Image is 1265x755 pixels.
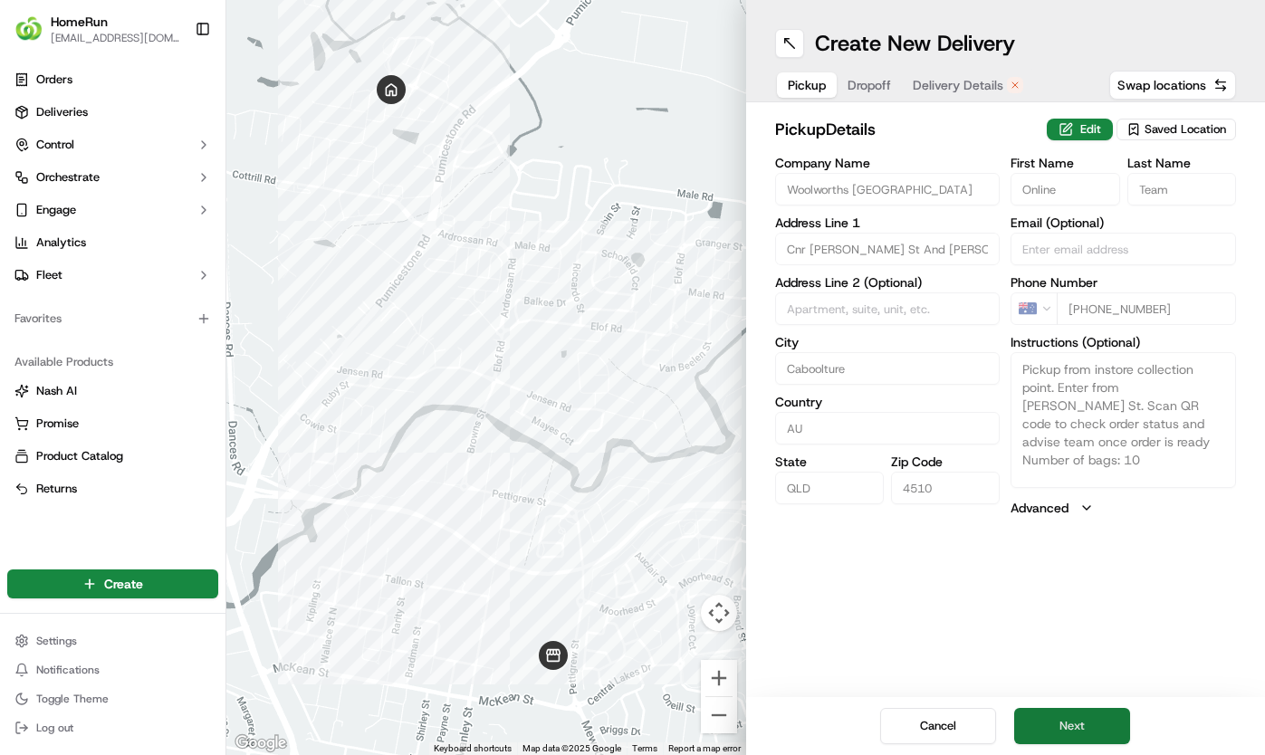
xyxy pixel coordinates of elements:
span: Promise [36,416,79,432]
button: Create [7,569,218,598]
label: Email (Optional) [1011,216,1236,229]
span: Nash AI [36,383,77,399]
span: Product Catalog [36,448,123,464]
img: HomeRun [14,14,43,43]
input: Got a question? Start typing here... [47,117,326,136]
label: First Name [1011,157,1119,169]
label: Company Name [775,157,1001,169]
span: Swap locations [1117,76,1206,94]
span: Delivery Details [913,76,1003,94]
input: Enter state [775,472,884,504]
span: Engage [36,202,76,218]
a: Nash AI [14,383,211,399]
p: Welcome 👋 [18,72,330,101]
div: Favorites [7,304,218,333]
input: Enter email address [1011,233,1236,265]
span: Settings [36,634,77,648]
button: Toggle Theme [7,686,218,712]
button: Saved Location [1116,117,1236,142]
div: We're available if you need us! [62,191,229,205]
button: HomeRunHomeRun[EMAIL_ADDRESS][DOMAIN_NAME] [7,7,187,51]
button: Orchestrate [7,163,218,192]
div: Start new chat [62,173,297,191]
label: Instructions (Optional) [1011,336,1236,349]
a: Deliveries [7,98,218,127]
span: Control [36,137,74,153]
input: Apartment, suite, unit, etc. [775,292,1001,325]
button: Start new chat [308,178,330,200]
input: Enter first name [1011,173,1119,205]
a: Promise [14,416,211,432]
label: Advanced [1011,499,1069,517]
span: Dropoff [848,76,891,94]
button: [EMAIL_ADDRESS][DOMAIN_NAME] [51,31,180,45]
button: HomeRun [51,13,108,31]
img: Nash [18,18,54,54]
button: Zoom in [701,660,737,696]
a: Terms (opens in new tab) [632,743,657,753]
input: Enter zip code [891,472,1000,504]
span: Returns [36,481,77,497]
button: Promise [7,409,218,438]
button: Next [1014,708,1130,744]
a: Open this area in Google Maps (opens a new window) [231,731,291,755]
img: Google [231,731,291,755]
label: City [775,336,1001,349]
a: Report a map error [668,743,741,753]
span: API Documentation [171,263,291,281]
span: Pickup [788,76,826,94]
span: Notifications [36,663,100,677]
button: Settings [7,628,218,654]
span: Orchestrate [36,169,100,186]
button: Nash AI [7,377,218,406]
label: Country [775,396,1001,408]
textarea: Pickup from instore collection point. Enter from [PERSON_NAME] St. Scan QR code to check order st... [1011,352,1236,488]
div: 💻 [153,264,168,279]
button: Notifications [7,657,218,683]
span: Toggle Theme [36,692,109,706]
input: Enter city [775,352,1001,385]
button: Map camera controls [701,595,737,631]
span: Deliveries [36,104,88,120]
button: Keyboard shortcuts [434,742,512,755]
label: State [775,455,884,468]
a: Analytics [7,228,218,257]
span: Fleet [36,267,62,283]
input: Enter last name [1127,173,1236,205]
span: Knowledge Base [36,263,139,281]
button: Product Catalog [7,442,218,471]
button: Log out [7,715,218,741]
div: Available Products [7,348,218,377]
a: Returns [14,481,211,497]
label: Address Line 2 (Optional) [775,276,1001,289]
span: Log out [36,721,73,735]
label: Last Name [1127,157,1236,169]
div: 📗 [18,264,33,279]
span: Analytics [36,234,86,251]
button: Zoom out [701,697,737,733]
a: Orders [7,65,218,94]
input: Enter address [775,233,1001,265]
a: Powered byPylon [128,306,219,320]
span: Orders [36,72,72,88]
button: Returns [7,474,218,503]
button: Control [7,130,218,159]
span: Map data ©2025 Google [522,743,621,753]
input: Enter company name [775,173,1001,205]
button: Advanced [1011,499,1236,517]
label: Address Line 1 [775,216,1001,229]
button: Fleet [7,261,218,290]
span: Saved Location [1145,121,1226,138]
a: 📗Knowledge Base [11,255,146,288]
input: Enter phone number [1057,292,1236,325]
button: Swap locations [1109,71,1236,100]
h1: Create New Delivery [815,29,1015,58]
h2: pickup Details [775,117,1037,142]
a: Product Catalog [14,448,211,464]
label: Phone Number [1011,276,1236,289]
button: Cancel [880,708,996,744]
button: Edit [1047,119,1113,140]
a: 💻API Documentation [146,255,298,288]
label: Zip Code [891,455,1000,468]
